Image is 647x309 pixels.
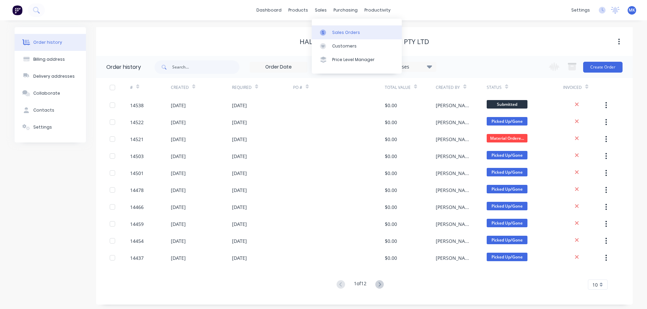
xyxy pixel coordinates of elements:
[33,107,54,113] div: Contacts
[130,136,144,143] div: 14521
[232,204,247,211] div: [DATE]
[436,78,487,97] div: Created By
[15,34,86,51] button: Order history
[312,39,402,53] a: Customers
[563,84,582,91] div: Invoiced
[385,84,411,91] div: Total Value
[385,220,397,228] div: $0.00
[487,236,527,244] span: Picked Up/Gone
[130,78,171,97] div: #
[232,220,247,228] div: [DATE]
[232,102,247,109] div: [DATE]
[130,204,144,211] div: 14466
[12,5,22,15] img: Factory
[171,78,232,97] div: Created
[311,5,330,15] div: sales
[629,7,635,13] span: MK
[436,254,473,262] div: [PERSON_NAME]
[130,220,144,228] div: 14459
[592,281,598,288] span: 10
[171,204,186,211] div: [DATE]
[171,187,186,194] div: [DATE]
[487,219,527,227] span: Picked Up/Gone
[385,254,397,262] div: $0.00
[385,78,436,97] div: Total Value
[487,84,502,91] div: Status
[293,84,302,91] div: PO #
[171,170,186,177] div: [DATE]
[354,280,366,290] div: 1 of 12
[385,102,397,109] div: $0.00
[171,136,186,143] div: [DATE]
[436,170,473,177] div: [PERSON_NAME]
[436,84,460,91] div: Created By
[332,57,375,63] div: Price Level Manager
[250,62,307,72] input: Order Date
[436,102,473,109] div: [PERSON_NAME]
[33,90,60,96] div: Collaborate
[330,5,361,15] div: purchasing
[487,185,527,193] span: Picked Up/Gone
[385,136,397,143] div: $0.00
[332,43,357,49] div: Customers
[33,73,75,79] div: Delivery addresses
[171,153,186,160] div: [DATE]
[33,56,65,62] div: Billing address
[171,84,189,91] div: Created
[171,220,186,228] div: [DATE]
[130,119,144,126] div: 14522
[436,136,473,143] div: [PERSON_NAME]
[385,237,397,245] div: $0.00
[15,68,86,85] button: Delivery addresses
[312,25,402,39] a: Sales Orders
[253,5,285,15] a: dashboard
[33,124,52,130] div: Settings
[232,153,247,160] div: [DATE]
[487,168,527,176] span: Picked Up/Gone
[385,153,397,160] div: $0.00
[436,220,473,228] div: [PERSON_NAME]
[436,187,473,194] div: [PERSON_NAME]
[385,187,397,194] div: $0.00
[232,84,252,91] div: Required
[130,84,133,91] div: #
[130,102,144,109] div: 14538
[232,170,247,177] div: [DATE]
[436,237,473,245] div: [PERSON_NAME]
[436,119,473,126] div: [PERSON_NAME]
[15,102,86,119] button: Contacts
[172,60,239,74] input: Search...
[232,136,247,143] div: [DATE]
[171,254,186,262] div: [DATE]
[385,170,397,177] div: $0.00
[361,5,394,15] div: productivity
[33,39,62,45] div: Order history
[487,100,527,109] span: Submitted
[300,38,429,46] div: Hallmarc National Projects Pty Ltd
[232,237,247,245] div: [DATE]
[487,78,563,97] div: Status
[130,153,144,160] div: 14503
[379,63,436,71] div: 16 Statuses
[171,102,186,109] div: [DATE]
[385,204,397,211] div: $0.00
[487,151,527,159] span: Picked Up/Gone
[583,62,623,73] button: Create Order
[130,237,144,245] div: 14454
[15,85,86,102] button: Collaborate
[130,254,144,262] div: 14437
[487,253,527,261] span: Picked Up/Gone
[293,78,385,97] div: PO #
[171,119,186,126] div: [DATE]
[385,119,397,126] div: $0.00
[436,153,473,160] div: [PERSON_NAME]
[285,5,311,15] div: products
[130,170,144,177] div: 14501
[232,254,247,262] div: [DATE]
[436,204,473,211] div: [PERSON_NAME]
[487,134,527,142] span: Material Ordere...
[15,119,86,136] button: Settings
[232,119,247,126] div: [DATE]
[312,53,402,66] a: Price Level Manager
[232,187,247,194] div: [DATE]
